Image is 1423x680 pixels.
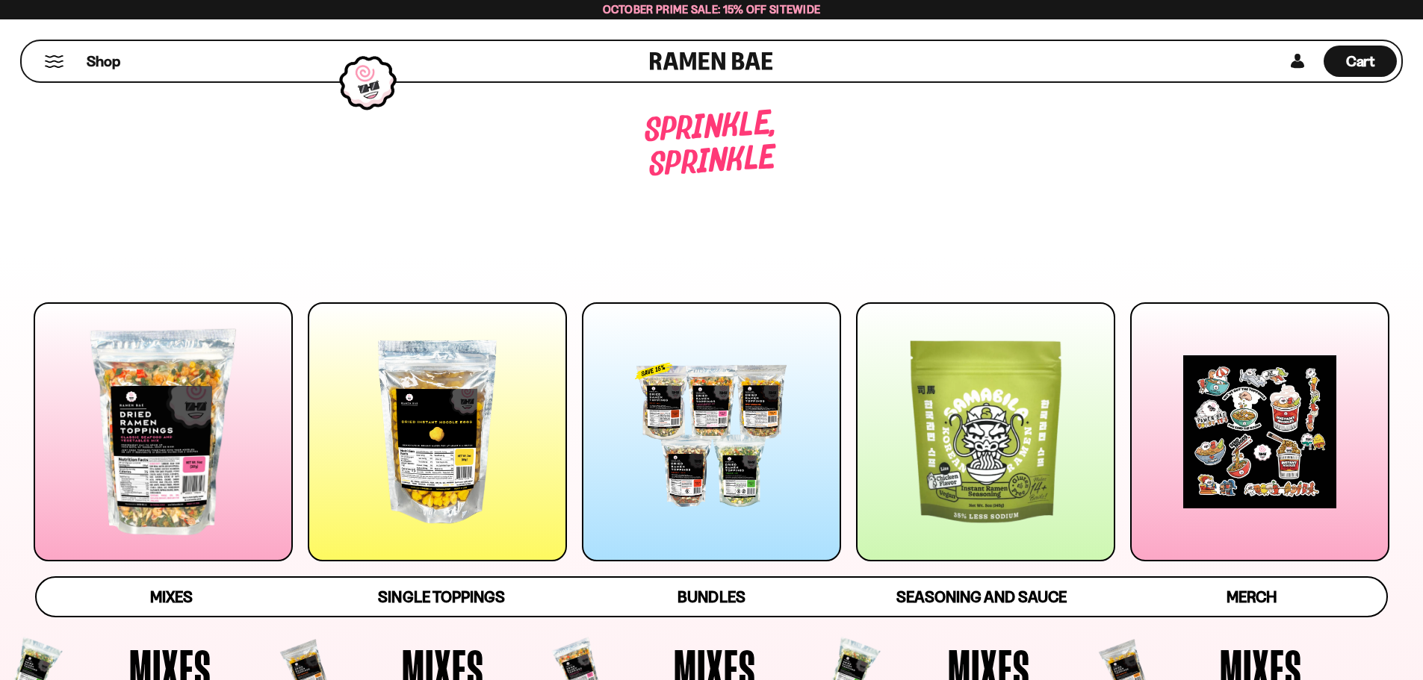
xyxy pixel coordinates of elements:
[678,587,745,606] span: Bundles
[150,587,193,606] span: Mixes
[306,578,576,616] a: Single Toppings
[1227,587,1277,606] span: Merch
[1117,578,1386,616] a: Merch
[603,2,821,16] span: October Prime Sale: 15% off Sitewide
[37,578,306,616] a: Mixes
[577,578,846,616] a: Bundles
[1346,52,1375,70] span: Cart
[44,55,64,68] button: Mobile Menu Trigger
[846,578,1116,616] a: Seasoning and Sauce
[378,587,504,606] span: Single Toppings
[87,52,120,72] span: Shop
[896,587,1066,606] span: Seasoning and Sauce
[1324,41,1397,81] div: Cart
[87,46,120,77] a: Shop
